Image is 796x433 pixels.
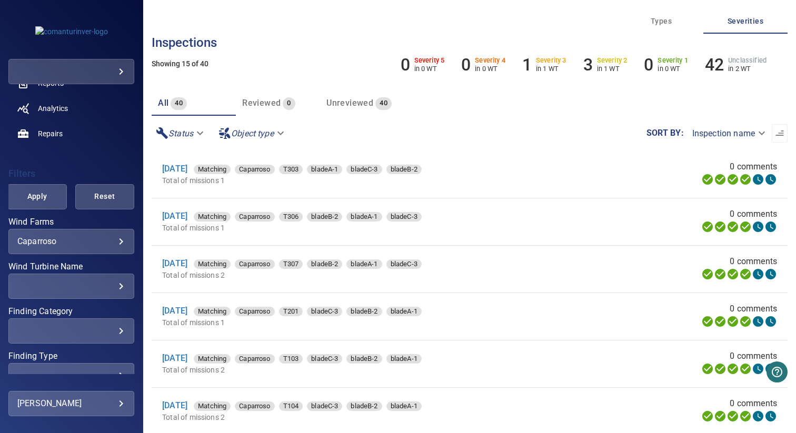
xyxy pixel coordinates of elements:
[307,164,342,175] span: bladeA-1
[162,164,187,174] a: [DATE]
[346,401,382,411] span: bladeB-2
[194,354,231,364] span: Matching
[171,97,187,109] span: 40
[710,15,781,28] span: Severities
[194,259,231,269] span: Matching
[279,212,303,221] div: T306
[739,220,752,233] svg: ML Processing 100%
[346,164,382,175] span: bladeC-3
[739,362,752,375] svg: ML Processing 100%
[346,306,382,317] span: bladeB-2
[235,401,274,411] span: Caparroso
[162,400,187,410] a: [DATE]
[701,220,714,233] svg: Uploading 100%
[8,363,134,388] div: Finding Type
[279,165,303,174] div: T303
[752,315,764,328] svg: Matching 0%
[279,354,303,364] span: T103
[414,65,445,73] p: in 0 WT
[727,410,739,422] svg: Selecting 100%
[752,220,764,233] svg: Matching 0%
[658,57,688,64] h6: Severity 1
[583,55,593,75] h6: 3
[764,410,777,422] svg: Classification 0%
[684,124,772,143] div: Inspection name
[194,306,231,317] span: Matching
[162,306,187,316] a: [DATE]
[386,212,422,222] span: bladeC-3
[764,173,777,186] svg: Classification 0%
[727,173,739,186] svg: Selecting 100%
[235,259,274,269] span: Caparroso
[162,270,562,280] p: Total of missions 2
[386,164,422,175] span: bladeB-2
[714,362,727,375] svg: Data Formatted 100%
[307,212,342,222] span: bladeB-2
[727,220,739,233] svg: Selecting 100%
[194,212,231,222] span: Matching
[461,55,471,75] h6: 0
[730,303,777,315] span: 0 comments
[8,218,134,226] label: Wind Farms
[307,354,342,364] div: bladeC-3
[475,57,505,64] h6: Severity 4
[214,124,291,143] div: Object type
[714,410,727,422] svg: Data Formatted 100%
[35,26,108,37] img: comanturinver-logo
[597,57,628,64] h6: Severity 2
[346,354,382,364] span: bladeB-2
[8,96,134,121] a: analytics noActive
[739,268,752,280] svg: ML Processing 100%
[386,401,422,411] span: bladeA-1
[8,274,134,299] div: Wind Turbine Name
[625,15,697,28] span: Types
[730,397,777,410] span: 0 comments
[235,212,274,221] div: Caparroso
[701,410,714,422] svg: Uploading 100%
[38,128,63,139] span: Repairs
[8,59,134,84] div: comanturinver
[752,268,764,280] svg: Matching 0%
[346,212,382,222] span: bladeA-1
[346,165,382,174] div: bladeC-3
[17,395,125,412] div: [PERSON_NAME]
[279,306,303,317] span: T201
[727,362,739,375] svg: Selecting 100%
[597,65,628,73] p: in 1 WT
[401,55,410,75] h6: 0
[279,164,303,175] span: T303
[162,412,562,422] p: Total of missions 2
[705,55,724,75] h6: 42
[162,175,562,186] p: Total of missions 1
[8,168,134,179] h4: Filters
[194,165,231,174] div: Matching
[701,173,714,186] svg: Uploading 100%
[346,259,382,269] span: bladeA-1
[658,65,688,73] p: in 0 WT
[714,315,727,328] svg: Data Formatted 100%
[375,97,392,109] span: 40
[8,318,134,344] div: Finding Category
[386,307,422,316] div: bladeA-1
[8,121,134,146] a: repairs noActive
[8,263,134,271] label: Wind Turbine Name
[701,315,714,328] svg: Uploading 100%
[346,307,382,316] div: bladeB-2
[235,354,274,364] span: Caparroso
[279,259,303,269] span: T307
[235,306,274,317] span: Caparroso
[386,354,422,364] span: bladeA-1
[152,124,210,143] div: Status
[739,315,752,328] svg: ML Processing 100%
[730,160,777,173] span: 0 comments
[752,410,764,422] svg: Matching 0%
[714,220,727,233] svg: Data Formatted 100%
[730,255,777,268] span: 0 comments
